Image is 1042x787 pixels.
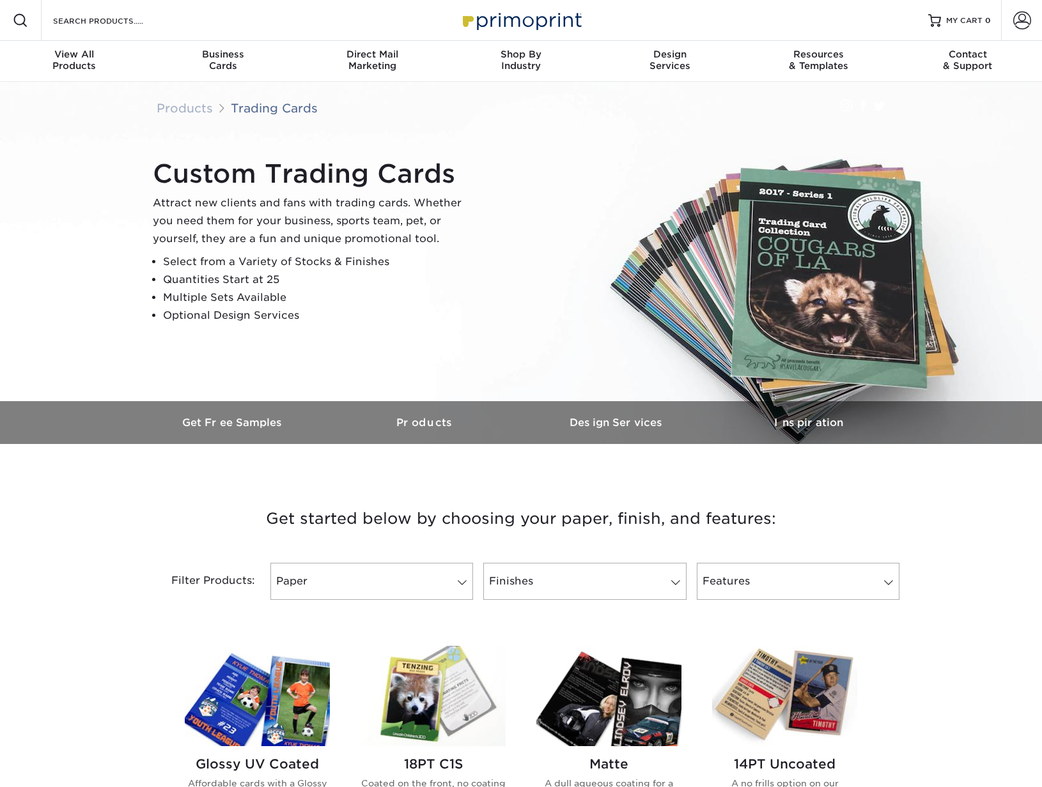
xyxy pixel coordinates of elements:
h3: Get started below by choosing your paper, finish, and features: [147,490,895,547]
input: SEARCH PRODUCTS..... [52,13,176,28]
h2: 14PT Uncoated [712,756,857,772]
a: Inspiration [713,401,905,444]
a: Contact& Support [893,41,1042,82]
a: Products [329,401,521,444]
a: Resources& Templates [744,41,893,82]
a: Finishes [483,563,686,600]
h2: Matte [536,756,681,772]
a: Direct MailMarketing [298,41,447,82]
a: Trading Cards [231,101,318,115]
img: Glossy UV Coated Trading Cards [185,646,330,746]
li: Multiple Sets Available [163,289,472,307]
a: BusinessCards [149,41,298,82]
a: Shop ByIndustry [447,41,596,82]
div: Cards [149,49,298,72]
a: Products [157,101,213,115]
a: Get Free Samples [137,401,329,444]
h3: Inspiration [713,416,905,429]
div: Marketing [298,49,447,72]
li: Select from a Variety of Stocks & Finishes [163,253,472,271]
span: Business [149,49,298,60]
div: Services [595,49,744,72]
span: Shop By [447,49,596,60]
img: Matte Trading Cards [536,646,681,746]
img: 14PT Uncoated Trading Cards [712,646,857,746]
span: 0 [985,16,991,25]
div: & Support [893,49,1042,72]
h3: Get Free Samples [137,416,329,429]
span: MY CART [946,15,983,26]
a: Features [697,563,899,600]
img: 18PT C1S Trading Cards [361,646,506,746]
img: Primoprint [457,6,585,34]
div: Filter Products: [137,563,265,600]
h3: Products [329,416,521,429]
h2: Glossy UV Coated [185,756,330,772]
a: DesignServices [595,41,744,82]
a: Paper [270,563,473,600]
h1: Custom Trading Cards [153,158,472,189]
span: Design [595,49,744,60]
h3: Design Services [521,416,713,429]
span: Contact [893,49,1042,60]
li: Optional Design Services [163,307,472,325]
div: & Templates [744,49,893,72]
a: Design Services [521,401,713,444]
h2: 18PT C1S [361,756,506,772]
span: Resources [744,49,893,60]
span: Direct Mail [298,49,447,60]
div: Industry [447,49,596,72]
li: Quantities Start at 25 [163,271,472,289]
p: Attract new clients and fans with trading cards. Whether you need them for your business, sports ... [153,194,472,248]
